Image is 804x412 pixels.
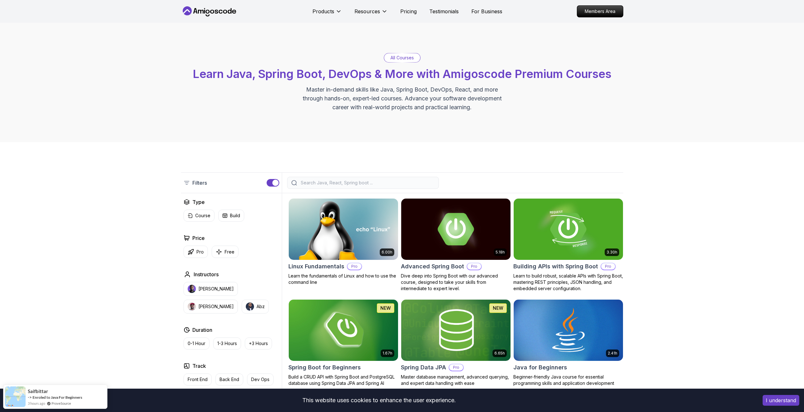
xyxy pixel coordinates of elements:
[289,199,398,260] img: Linux Fundamentals card
[383,351,392,356] p: 1.67h
[354,8,388,20] button: Resources
[5,386,26,407] img: provesource social proof notification image
[192,326,212,334] h2: Duration
[192,362,206,370] h2: Track
[608,351,617,356] p: 2.41h
[218,210,244,222] button: Build
[193,67,611,81] span: Learn Java, Spring Boot, DevOps & More with Amigoscode Premium Courses
[401,363,446,372] h2: Spring Data JPA
[312,8,342,20] button: Products
[401,299,511,386] a: Spring Data JPA card6.65hNEWSpring Data JPAProMaster database management, advanced querying, and ...
[513,198,623,292] a: Building APIs with Spring Boot card3.30hBuilding APIs with Spring BootProLearn to build robust, s...
[247,373,274,385] button: Dev Ops
[348,263,361,270] p: Pro
[296,85,508,112] p: Master in-demand skills like Java, Spring Boot, DevOps, React, and more through hands-on, expert-...
[390,55,414,61] p: All Courses
[288,299,398,386] a: Spring Boot for Beginners card1.67hNEWSpring Boot for BeginnersBuild a CRUD API with Spring Boot ...
[513,262,598,271] h2: Building APIs with Spring Boot
[513,299,623,386] a: Java for Beginners card2.41hJava for BeginnersBeginner-friendly Java course for essential program...
[188,340,205,347] p: 0-1 Hour
[184,337,209,349] button: 0-1 Hour
[380,305,391,311] p: NEW
[401,199,511,260] img: Advanced Spring Boot card
[382,250,392,255] p: 6.00h
[194,271,219,278] h2: Instructors
[184,210,215,222] button: Course
[514,300,623,361] img: Java for Beginners card
[299,180,435,186] input: Search Java, React, Spring boot ...
[188,302,196,311] img: instructor img
[401,374,511,386] p: Master database management, advanced querying, and expert data handling with ease
[607,250,617,255] p: 3.30h
[196,249,204,255] p: Pro
[246,302,254,311] img: instructor img
[213,337,241,349] button: 1-3 Hours
[242,300,269,313] button: instructor imgAbz
[5,393,753,407] div: This website uses cookies to enhance the user experience.
[401,300,511,361] img: Spring Data JPA card
[513,363,567,372] h2: Java for Beginners
[513,273,623,292] p: Learn to build robust, scalable APIs with Spring Boot, mastering REST principles, JSON handling, ...
[245,337,272,349] button: +3 Hours
[493,305,503,311] p: NEW
[288,262,344,271] h2: Linux Fundamentals
[400,8,417,15] a: Pricing
[225,249,234,255] p: Free
[288,273,398,285] p: Learn the fundamentals of Linux and how to use the command line
[220,376,239,383] p: Back End
[288,374,398,386] p: Build a CRUD API with Spring Boot and PostgreSQL database using Spring Data JPA and Spring AI
[33,395,82,400] a: Enroled to Java For Beginners
[184,373,212,385] button: Front End
[192,179,207,187] p: Filters
[184,246,208,258] button: Pro
[184,300,238,313] button: instructor img[PERSON_NAME]
[188,376,208,383] p: Front End
[288,198,398,285] a: Linux Fundamentals card6.00hLinux FundamentalsProLearn the fundamentals of Linux and how to use t...
[449,364,463,371] p: Pro
[496,250,505,255] p: 5.18h
[257,303,265,310] p: Abz
[513,374,623,386] p: Beginner-friendly Java course for essential programming skills and application development
[198,303,234,310] p: [PERSON_NAME]
[577,5,623,17] a: Members Area
[230,212,240,219] p: Build
[184,282,238,296] button: instructor img[PERSON_NAME]
[188,285,196,293] img: instructor img
[765,373,804,403] iframe: chat widget
[217,340,237,347] p: 1-3 Hours
[28,401,45,406] span: 3 hours ago
[471,8,502,15] a: For Business
[312,8,334,15] p: Products
[249,340,268,347] p: +3 Hours
[28,389,48,394] span: saifbittar
[289,300,398,361] img: Spring Boot for Beginners card
[251,376,269,383] p: Dev Ops
[601,263,615,270] p: Pro
[192,234,205,242] h2: Price
[577,6,623,17] p: Members Area
[212,246,239,258] button: Free
[354,8,380,15] p: Resources
[429,8,459,15] a: Testimonials
[28,395,32,400] span: ->
[198,286,234,292] p: [PERSON_NAME]
[514,199,623,260] img: Building APIs with Spring Boot card
[192,198,205,206] h2: Type
[215,373,243,385] button: Back End
[401,273,511,292] p: Dive deep into Spring Boot with our advanced course, designed to take your skills from intermedia...
[763,395,799,406] button: Accept cookies
[51,401,71,406] a: ProveSource
[494,351,505,356] p: 6.65h
[401,198,511,292] a: Advanced Spring Boot card5.18hAdvanced Spring BootProDive deep into Spring Boot with our advanced...
[401,262,464,271] h2: Advanced Spring Boot
[288,363,361,372] h2: Spring Boot for Beginners
[195,212,210,219] p: Course
[467,263,481,270] p: Pro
